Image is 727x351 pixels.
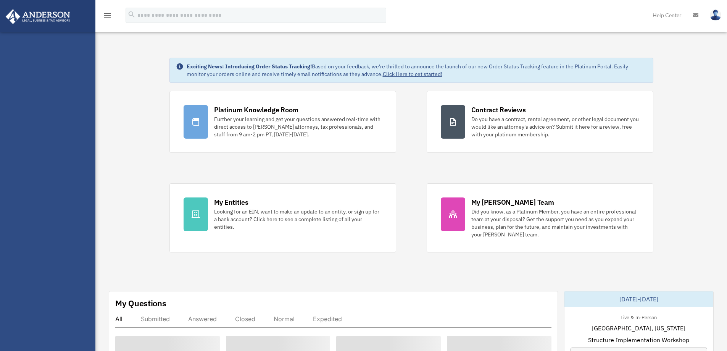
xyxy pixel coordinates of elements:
div: Contract Reviews [471,105,526,115]
div: My Entities [214,197,248,207]
div: Based on your feedback, we're thrilled to announce the launch of our new Order Status Tracking fe... [187,63,647,78]
div: Further your learning and get your questions answered real-time with direct access to [PERSON_NAM... [214,115,382,138]
div: Normal [274,315,295,323]
div: Submitted [141,315,170,323]
div: Closed [235,315,255,323]
img: Anderson Advisors Platinum Portal [3,9,73,24]
a: My [PERSON_NAME] Team Did you know, as a Platinum Member, you have an entire professional team at... [427,183,653,252]
div: My Questions [115,298,166,309]
div: Looking for an EIN, want to make an update to an entity, or sign up for a bank account? Click her... [214,208,382,231]
strong: Exciting News: Introducing Order Status Tracking! [187,63,312,70]
div: Platinum Knowledge Room [214,105,299,115]
span: [GEOGRAPHIC_DATA], [US_STATE] [592,324,685,333]
div: Expedited [313,315,342,323]
a: Contract Reviews Do you have a contract, rental agreement, or other legal document you would like... [427,91,653,153]
div: Did you know, as a Platinum Member, you have an entire professional team at your disposal? Get th... [471,208,639,238]
i: search [127,10,136,19]
span: Structure Implementation Workshop [588,335,689,345]
div: Answered [188,315,217,323]
a: Platinum Knowledge Room Further your learning and get your questions answered real-time with dire... [169,91,396,153]
a: My Entities Looking for an EIN, want to make an update to an entity, or sign up for a bank accoun... [169,183,396,252]
div: [DATE]-[DATE] [564,291,713,307]
img: User Pic [710,10,721,21]
div: Do you have a contract, rental agreement, or other legal document you would like an attorney's ad... [471,115,639,138]
div: My [PERSON_NAME] Team [471,197,554,207]
a: menu [103,13,112,20]
i: menu [103,11,112,20]
div: All [115,315,123,323]
div: Live & In-Person [614,313,663,321]
a: Click Here to get started! [383,71,442,78]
